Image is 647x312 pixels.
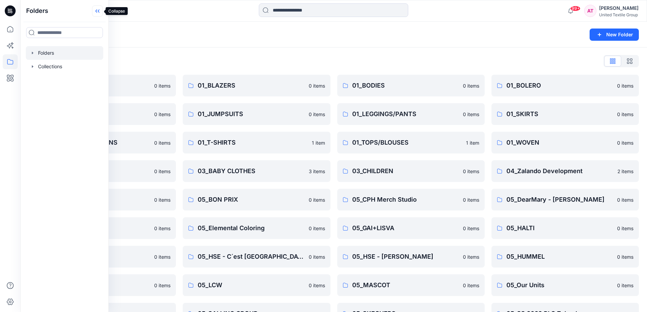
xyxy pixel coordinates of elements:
[506,195,613,204] p: 05_DearMary - [PERSON_NAME]
[154,196,170,203] p: 0 items
[198,195,304,204] p: 05_BON PRIX
[584,5,596,17] div: AT
[198,81,304,90] p: 01_BLAZERS
[183,75,330,96] a: 01_BLAZERS0 items
[506,223,613,233] p: 05_HALTI
[491,246,639,268] a: 05_HUMMEL0 items
[599,4,639,12] div: [PERSON_NAME]
[506,109,613,119] p: 01_SKIRTS
[337,132,485,153] a: 01_TOPS/BLOUSES1 item
[198,223,304,233] p: 05_Elemental Coloring
[183,160,330,182] a: 03_BABY CLOTHES3 items
[491,103,639,125] a: 01_SKIRTS0 items
[352,109,459,119] p: 01_LEGGINGS/PANTS
[154,82,170,89] p: 0 items
[309,168,325,175] p: 3 items
[590,29,639,41] button: New Folder
[309,82,325,89] p: 0 items
[337,217,485,239] a: 05_GAI+LISVA0 items
[466,139,479,146] p: 1 item
[352,81,459,90] p: 01_BODIES
[352,166,459,176] p: 03_CHILDREN
[463,196,479,203] p: 0 items
[337,246,485,268] a: 05_HSE - [PERSON_NAME]0 items
[309,225,325,232] p: 0 items
[183,103,330,125] a: 01_JUMPSUITS0 items
[617,168,633,175] p: 2 items
[154,139,170,146] p: 0 items
[352,280,459,290] p: 05_MASCOT
[154,253,170,260] p: 0 items
[183,189,330,210] a: 05_BON PRIX0 items
[154,168,170,175] p: 0 items
[337,160,485,182] a: 03_CHILDREN0 items
[198,166,304,176] p: 03_BABY CLOTHES
[337,103,485,125] a: 01_LEGGINGS/PANTS0 items
[506,166,613,176] p: 04_Zalando Development
[198,138,307,147] p: 01_T-SHIRTS
[198,252,304,261] p: 05_HSE - C´est [GEOGRAPHIC_DATA]
[491,160,639,182] a: 04_Zalando Development2 items
[463,111,479,118] p: 0 items
[198,280,304,290] p: 05_LCW
[463,225,479,232] p: 0 items
[463,253,479,260] p: 0 items
[183,217,330,239] a: 05_Elemental Coloring0 items
[463,282,479,289] p: 0 items
[309,196,325,203] p: 0 items
[183,274,330,296] a: 05_LCW0 items
[352,138,462,147] p: 01_TOPS/BLOUSES
[337,274,485,296] a: 05_MASCOT0 items
[309,253,325,260] p: 0 items
[352,223,459,233] p: 05_GAI+LISVA
[309,111,325,118] p: 0 items
[463,82,479,89] p: 0 items
[491,217,639,239] a: 05_HALTI0 items
[506,138,613,147] p: 01_WOVEN
[198,109,304,119] p: 01_JUMPSUITS
[183,246,330,268] a: 05_HSE - C´est [GEOGRAPHIC_DATA]0 items
[337,75,485,96] a: 01_BODIES0 items
[599,12,639,17] div: United Textile Group
[506,252,613,261] p: 05_HUMMEL
[154,282,170,289] p: 0 items
[617,139,633,146] p: 0 items
[617,196,633,203] p: 0 items
[309,282,325,289] p: 0 items
[352,195,459,204] p: 05_CPH Merch Studio
[491,274,639,296] a: 05_Our Units0 items
[617,111,633,118] p: 0 items
[617,253,633,260] p: 0 items
[463,168,479,175] p: 0 items
[506,280,613,290] p: 05_Our Units
[506,81,613,90] p: 01_BOLERO
[491,75,639,96] a: 01_BOLERO0 items
[617,282,633,289] p: 0 items
[617,225,633,232] p: 0 items
[154,111,170,118] p: 0 items
[352,252,459,261] p: 05_HSE - [PERSON_NAME]
[183,132,330,153] a: 01_T-SHIRTS1 item
[617,82,633,89] p: 0 items
[337,189,485,210] a: 05_CPH Merch Studio0 items
[570,6,580,11] span: 99+
[312,139,325,146] p: 1 item
[491,189,639,210] a: 05_DearMary - [PERSON_NAME]0 items
[154,225,170,232] p: 0 items
[491,132,639,153] a: 01_WOVEN0 items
